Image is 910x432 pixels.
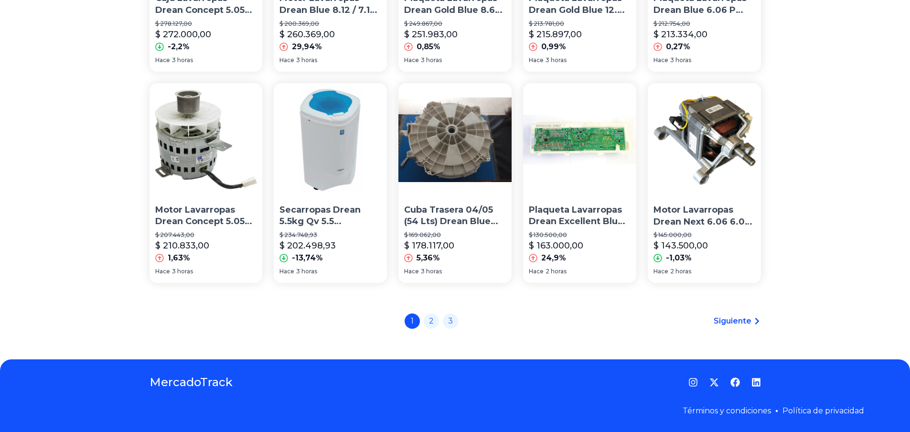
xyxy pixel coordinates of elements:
p: 5,36% [417,252,440,264]
p: 1,63% [168,252,190,264]
p: $ 213.781,00 [529,20,631,28]
span: 3 horas [670,56,691,64]
p: Secarropas Drean 5.5kg Qv 5.5 [PERSON_NAME] Hogar [279,204,381,228]
p: $ 169.062,00 [404,231,506,239]
span: 3 horas [296,268,317,275]
span: Hace [155,56,170,64]
span: 3 horas [421,268,442,275]
span: 2 horas [546,268,567,275]
span: Hace [653,268,668,275]
a: LinkedIn [751,378,761,387]
p: $ 272.000,00 [155,28,211,41]
img: Motor Lavarropas Drean Concept 5.05 C12 Original [150,83,263,196]
p: $ 213.334,00 [653,28,707,41]
a: 2 [424,313,439,329]
p: 0,85% [417,41,440,53]
p: 0,99% [541,41,566,53]
span: 3 horas [172,268,193,275]
p: Plaqueta Lavarropas Drean Excellent Blue 7.10p Eco Original! [529,204,631,228]
p: Motor Lavarropas Drean Next 6.06 6.08 6.09 /6 Contactos [653,204,755,228]
p: $ 207.443,00 [155,231,257,239]
span: Hace [279,56,294,64]
p: $ 200.369,00 [279,20,381,28]
span: Hace [529,268,544,275]
a: Plaqueta Lavarropas Drean Excellent Blue 7.10p Eco Original!Plaqueta Lavarropas Drean Excellent B... [523,83,636,283]
span: 3 horas [172,56,193,64]
img: Plaqueta Lavarropas Drean Excellent Blue 7.10p Eco Original! [523,83,636,196]
p: $ 212.754,00 [653,20,755,28]
a: Secarropas Drean 5.5kg Qv 5.5 Otero HogarSecarropas Drean 5.5kg Qv 5.5 [PERSON_NAME] Hogar$ 234.7... [274,83,387,283]
span: Siguiente [714,315,751,327]
p: 29,94% [292,41,322,53]
p: $ 202.498,93 [279,239,336,252]
p: $ 163.000,00 [529,239,583,252]
p: $ 249.867,00 [404,20,506,28]
span: Hace [653,56,668,64]
p: $ 130.500,00 [529,231,631,239]
span: 3 horas [421,56,442,64]
a: 3 [443,313,458,329]
span: 3 horas [296,56,317,64]
a: Motor Lavarropas Drean Concept 5.05 C12 OriginalMotor Lavarropas Drean Concept 5.05 C12 Original$... [150,83,263,283]
p: $ 278.127,00 [155,20,257,28]
p: 24,9% [541,252,566,264]
span: Hace [404,56,419,64]
p: $ 251.983,00 [404,28,458,41]
p: $ 143.500,00 [653,239,708,252]
p: -13,74% [292,252,323,264]
p: Motor Lavarropas Drean Concept 5.05 C12 Original [155,204,257,228]
p: -2,2% [168,41,190,53]
span: Hace [404,268,419,275]
a: Siguiente [714,315,761,327]
p: 0,27% [666,41,690,53]
a: Política de privacidad [782,406,864,415]
p: $ 260.369,00 [279,28,335,41]
a: Motor Lavarropas Drean Next 6.06 6.08 6.09 /6 Contactos Motor Lavarropas Drean Next 6.06 6.08 6.0... [648,83,761,283]
span: 3 horas [546,56,567,64]
span: Hace [279,268,294,275]
p: $ 178.117,00 [404,239,454,252]
p: $ 210.833,00 [155,239,209,252]
a: Cuba Trasera 04/05 (54 Lts) Drean Blue 8.12 Y 8.12p OriginalCuba Trasera 04/05 (54 Lts) Drean Blu... [398,83,512,283]
a: Twitter [709,378,719,387]
a: Instagram [688,378,698,387]
a: Facebook [730,378,740,387]
p: -1,03% [666,252,692,264]
span: Hace [529,56,544,64]
p: Cuba Trasera 04/05 (54 Lts) Drean Blue 8.12 Y 8.12p Original [404,204,506,228]
a: MercadoTrack [150,375,233,390]
span: 2 horas [670,268,691,275]
span: Hace [155,268,170,275]
img: Cuba Trasera 04/05 (54 Lts) Drean Blue 8.12 Y 8.12p Original [398,83,512,196]
img: Motor Lavarropas Drean Next 6.06 6.08 6.09 /6 Contactos [648,83,761,196]
p: $ 234.748,93 [279,231,381,239]
img: Secarropas Drean 5.5kg Qv 5.5 Otero Hogar [274,83,387,196]
p: $ 145.000,00 [653,231,755,239]
p: $ 215.897,00 [529,28,582,41]
a: Términos y condiciones [683,406,771,415]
